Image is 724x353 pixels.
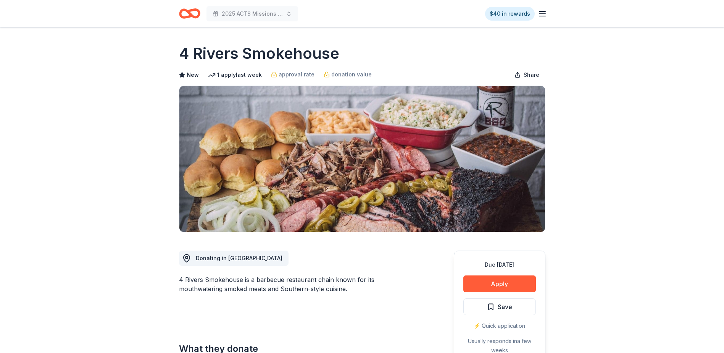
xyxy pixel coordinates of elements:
[179,275,417,293] div: 4 Rivers Smokehouse is a barbecue restaurant chain known for its mouthwatering smoked meats and S...
[271,70,314,79] a: approval rate
[179,43,339,64] h1: 4 Rivers Smokehouse
[508,67,545,83] button: Share
[196,255,282,261] span: Donating in [GEOGRAPHIC_DATA]
[463,260,536,269] div: Due [DATE]
[279,70,314,79] span: approval rate
[498,302,512,312] span: Save
[222,9,283,18] span: 2025 ACTS Missions Gala
[331,70,372,79] span: donation value
[179,5,200,23] a: Home
[463,321,536,330] div: ⚡️ Quick application
[485,7,535,21] a: $40 in rewards
[179,86,545,232] img: Image for 4 Rivers Smokehouse
[324,70,372,79] a: donation value
[524,70,539,79] span: Share
[208,70,262,79] div: 1 apply last week
[463,275,536,292] button: Apply
[187,70,199,79] span: New
[206,6,298,21] button: 2025 ACTS Missions Gala
[463,298,536,315] button: Save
